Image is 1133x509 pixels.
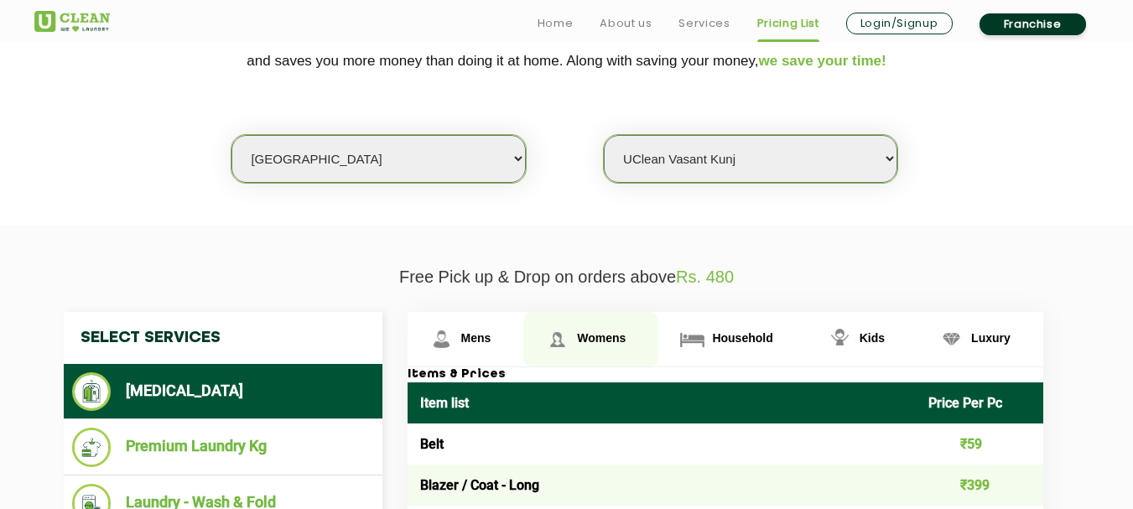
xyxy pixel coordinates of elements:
[757,13,819,34] a: Pricing List
[34,267,1099,287] p: Free Pick up & Drop on orders above
[577,331,626,345] span: Womens
[543,325,572,354] img: Womens
[34,17,1099,75] p: We make Laundry affordable by charging you per kilo and not per piece. Our monthly package pricin...
[759,53,886,69] span: we save your time!
[408,367,1043,382] h3: Items & Prices
[712,331,772,345] span: Household
[916,382,1043,423] th: Price Per Pc
[825,325,855,354] img: Kids
[34,11,110,32] img: UClean Laundry and Dry Cleaning
[676,267,734,286] span: Rs. 480
[860,331,885,345] span: Kids
[72,372,112,411] img: Dry Cleaning
[678,13,730,34] a: Services
[538,13,574,34] a: Home
[916,465,1043,506] td: ₹399
[600,13,652,34] a: About us
[72,372,374,411] li: [MEDICAL_DATA]
[461,331,491,345] span: Mens
[72,428,374,467] li: Premium Laundry Kg
[408,382,917,423] th: Item list
[72,428,112,467] img: Premium Laundry Kg
[846,13,953,34] a: Login/Signup
[916,423,1043,465] td: ₹59
[408,423,917,465] td: Belt
[971,331,1011,345] span: Luxury
[678,325,707,354] img: Household
[64,312,382,364] h4: Select Services
[408,465,917,506] td: Blazer / Coat - Long
[937,325,966,354] img: Luxury
[980,13,1086,35] a: Franchise
[427,325,456,354] img: Mens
